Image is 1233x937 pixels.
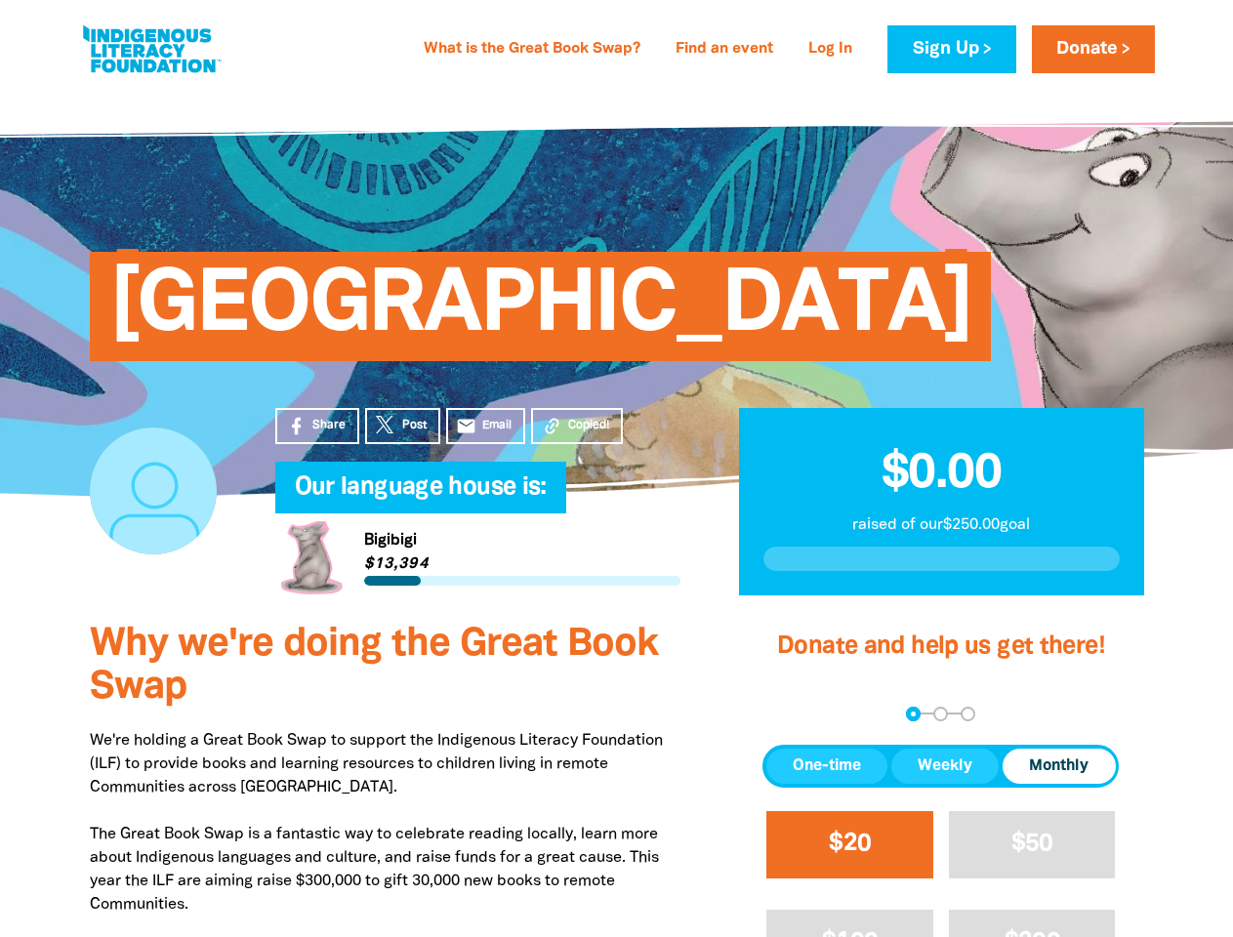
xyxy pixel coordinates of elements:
span: Donate and help us get there! [777,635,1105,658]
span: Monthly [1029,754,1089,778]
span: $20 [829,833,871,855]
button: Navigate to step 2 of 3 to enter your details [933,707,948,721]
span: [GEOGRAPHIC_DATA] [109,266,972,361]
button: Weekly [891,749,999,784]
button: Copied! [531,408,623,444]
span: Why we're doing the Great Book Swap [90,627,658,706]
button: Navigate to step 1 of 3 to enter your donation amount [906,707,921,721]
a: Share [275,408,359,444]
p: raised of our $250.00 goal [763,513,1120,537]
a: Donate [1032,25,1155,73]
span: Post [402,417,427,434]
span: Share [312,417,346,434]
h6: My Team [275,494,680,506]
span: Email [482,417,512,434]
div: Donation frequency [762,745,1119,788]
a: Find an event [664,34,785,65]
a: Sign Up [887,25,1015,73]
button: One-time [766,749,887,784]
a: Log In [797,34,864,65]
button: $20 [766,811,933,878]
i: email [456,416,476,436]
button: $50 [949,811,1116,878]
span: $0.00 [882,452,1002,497]
span: Copied! [568,417,609,434]
span: One-time [793,754,861,778]
span: Weekly [918,754,972,778]
button: Navigate to step 3 of 3 to enter your payment details [961,707,975,721]
a: emailEmail [446,408,526,444]
a: Post [365,408,440,444]
span: $50 [1011,833,1053,855]
span: Our language house is: [295,476,547,513]
a: What is the Great Book Swap? [412,34,652,65]
button: Monthly [1003,749,1115,784]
